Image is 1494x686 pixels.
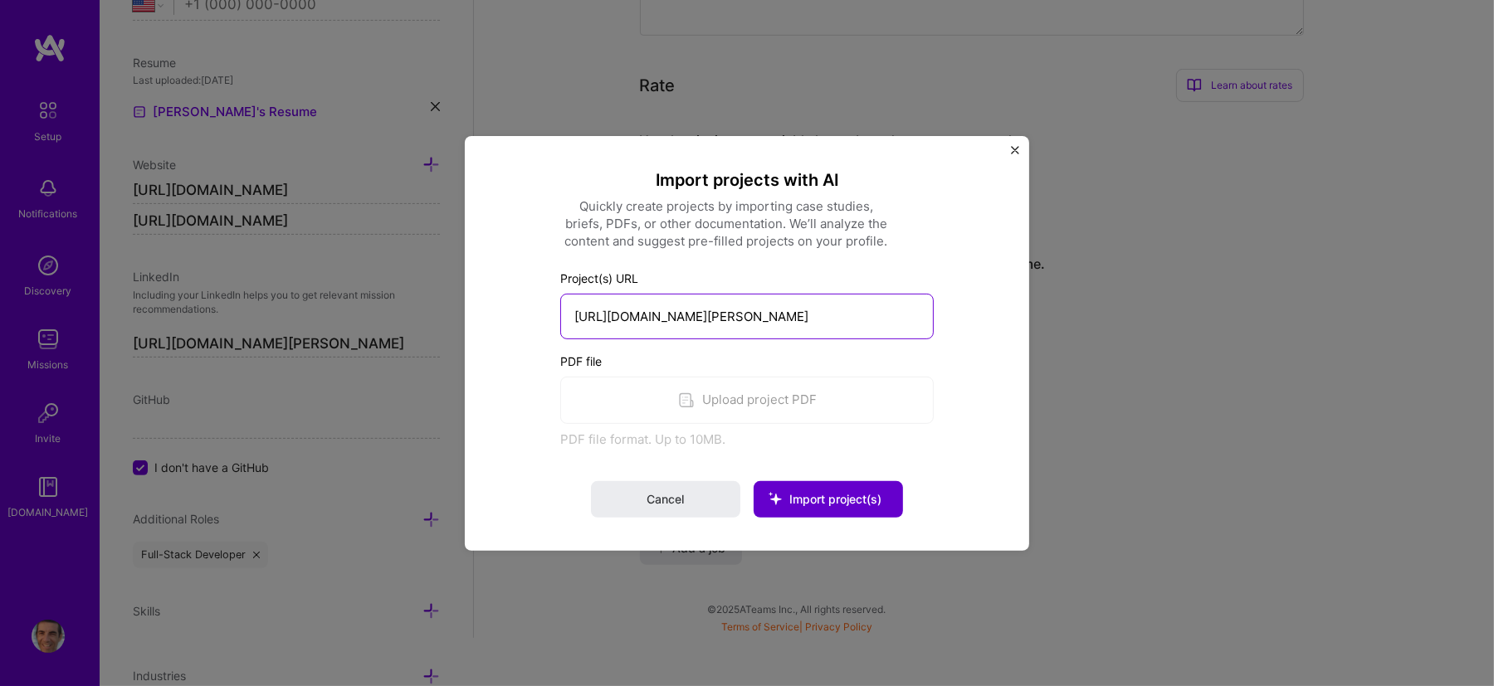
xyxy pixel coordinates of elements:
[754,477,797,520] i: icon StarsWhite
[560,293,934,338] input: Enter link
[790,492,882,506] span: Import project(s)
[647,491,685,508] span: Cancel
[560,352,934,369] label: PDF file
[1011,145,1019,163] button: Close
[560,168,934,190] h1: Import projects with AI
[560,197,892,249] div: Quickly create projects by importing case studies, briefs, PDFs, or other documentation. We’ll an...
[560,269,934,286] label: Project(s) URL
[560,431,934,448] div: PDF file format. Up to 10MB.
[591,481,740,518] button: Cancel
[754,481,903,518] button: Import project(s)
